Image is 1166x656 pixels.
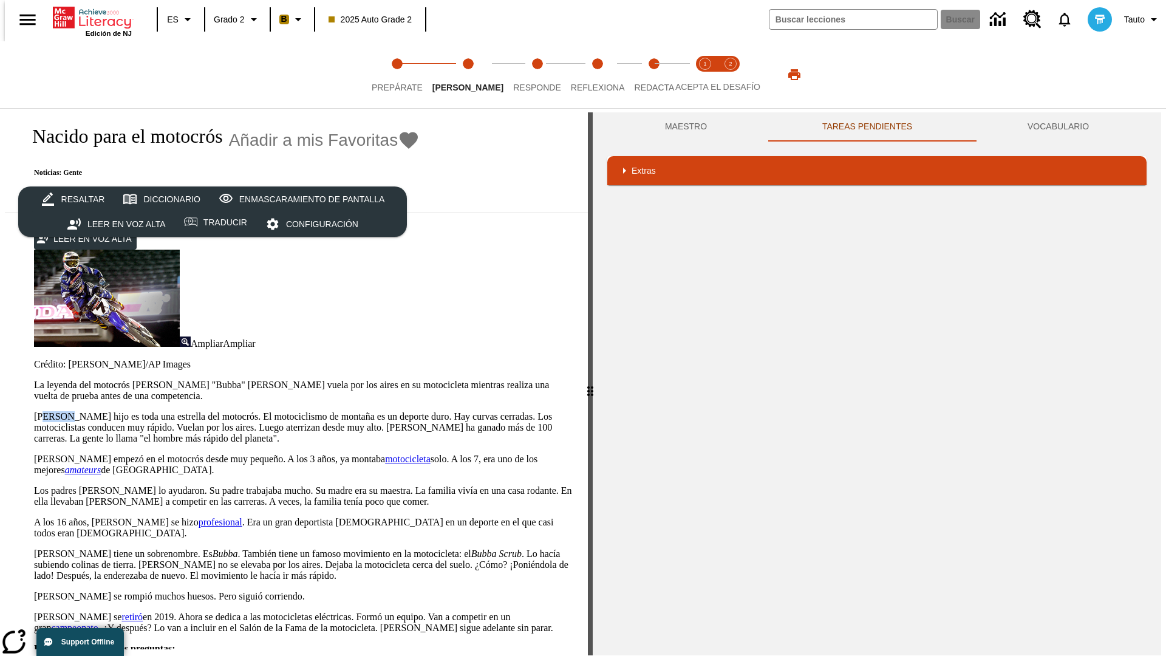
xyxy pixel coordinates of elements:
[34,411,573,444] p: [PERSON_NAME] hijo es toda una estrella del motocrós. El motociclismo de montaña es un deporte du...
[32,186,114,212] button: Resaltar
[1080,4,1119,35] button: Escoja un nuevo avatar
[191,338,223,349] span: Ampliar
[61,638,114,646] span: Support Offline
[214,13,245,26] span: Grado 2
[675,82,760,92] span: ACEPTA EL DESAFÍO
[513,83,561,92] span: Responde
[87,217,166,232] div: Leer en voz alta
[19,168,420,177] p: Noticias: Gente
[199,517,242,527] a: profesional
[203,215,247,230] div: Traducir
[223,338,255,349] span: Ampliar
[274,9,310,30] button: Boost El color de la clase es anaranjado claro. Cambiar el color de la clase.
[687,41,723,108] button: Acepta el desafío lee step 1 of 2
[607,112,1147,142] div: Instructional Panel Tabs
[173,185,230,207] button: Tipo de apoyo, Apoyo
[775,64,814,86] button: Imprimir
[281,12,287,27] span: B
[213,548,238,559] em: Bubba
[5,112,588,649] div: reading
[53,4,132,37] div: Portada
[34,250,180,347] img: El corredor de motocrós James Stewart vuela por los aires en su motocicleta de montaña.
[1088,7,1112,32] img: avatar image
[175,212,256,233] button: Traducir
[1016,3,1049,36] a: Centro de recursos, Se abrirá en una pestaña nueva.
[121,612,143,622] a: retiró
[229,129,420,151] button: Añadir a mis Favoritas - Nacido para el motocrós
[19,125,223,148] h1: Nacido para el motocrós
[372,83,423,92] span: Prepárate
[703,61,706,67] text: 1
[423,41,513,108] button: Lee step 2 of 5
[34,359,573,370] p: Crédito: [PERSON_NAME]/AP Images
[34,591,573,602] p: [PERSON_NAME] se rompió muchos huesos. Pero siguió corriendo.
[34,643,176,654] strong: Piensa y comenta estas preguntas:
[114,186,209,212] button: Diccionario
[210,186,394,212] button: Enmascaramiento de pantalla
[86,30,132,37] span: Edición de NJ
[36,628,124,656] button: Support Offline
[607,112,765,142] button: Maestro
[61,192,105,207] div: Resaltar
[286,217,358,232] div: Configuración
[180,337,191,347] img: Ampliar
[34,548,573,581] p: [PERSON_NAME] tiene un sobrenombre. Es . También tiene un famoso movimiento en la motocicleta: el...
[471,548,522,559] em: Bubba Scrub
[209,9,266,30] button: Grado: Grado 2, Elige un grado
[503,41,571,108] button: Responde step 3 of 5
[329,13,412,26] span: 2025 Auto Grade 2
[607,156,1147,185] div: Extras
[571,83,625,92] span: Reflexiona
[1049,4,1080,35] a: Notificaciones
[51,623,98,633] a: campeonato
[432,83,503,92] span: [PERSON_NAME]
[10,2,46,38] button: Abrir el menú lateral
[34,485,573,507] p: Los padres [PERSON_NAME] lo ayudaron. Su padre trabajaba mucho. Su madre era su maestra. La famil...
[162,9,200,30] button: Lenguaje: ES, Selecciona un idioma
[256,212,367,237] button: Configuración
[588,112,593,655] div: Pulsa la tecla de intro o la barra espaciadora y luego presiona las flechas de derecha e izquierd...
[983,3,1016,36] a: Centro de información
[561,41,635,108] button: Reflexiona step 4 of 5
[769,10,937,29] input: Buscar campo
[635,83,675,92] span: Redacta
[362,41,432,108] button: Prepárate step 1 of 5
[1119,9,1166,30] button: Perfil/Configuración
[34,454,573,476] p: [PERSON_NAME] empezó en el motocrós desde muy pequeño. A los 3 años, ya montaba solo. A los 7, er...
[58,212,175,237] button: Leer en voz alta
[34,517,573,539] p: A los 16 años, [PERSON_NAME] se hizo . Era un gran deportista [DEMOGRAPHIC_DATA] en un deporte en...
[167,13,179,26] span: ES
[729,61,732,67] text: 2
[239,192,385,207] div: Enmascaramiento de pantalla
[229,185,315,207] button: Seleccionar estudiante
[625,41,684,108] button: Redacta step 5 of 5
[34,612,573,634] p: [PERSON_NAME] se en 2019. Ahora se dedica a las motocicletas eléctricas. Formó un equipo. Van a c...
[632,165,656,177] p: Extras
[765,112,970,142] button: TAREAS PENDIENTES
[65,465,101,475] a: amateurs
[385,454,431,464] a: motocicleta
[34,380,573,401] p: La leyenda del motocrós [PERSON_NAME] "Bubba" [PERSON_NAME] vuela por los aires en su motocicleta...
[713,41,748,108] button: Acepta el desafío contesta step 2 of 2
[143,192,200,207] div: Diccionario
[34,228,137,250] button: Leer en voz alta
[970,112,1147,142] button: VOCABULARIO
[593,112,1161,655] div: activity
[1124,13,1145,26] span: Tauto
[29,185,167,207] button: Seleccione Lexile, 320 Lexile (Se aproxima)
[18,186,407,237] div: split button
[229,131,398,150] span: Añadir a mis Favoritas
[184,217,197,227] img: translateIcon.svg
